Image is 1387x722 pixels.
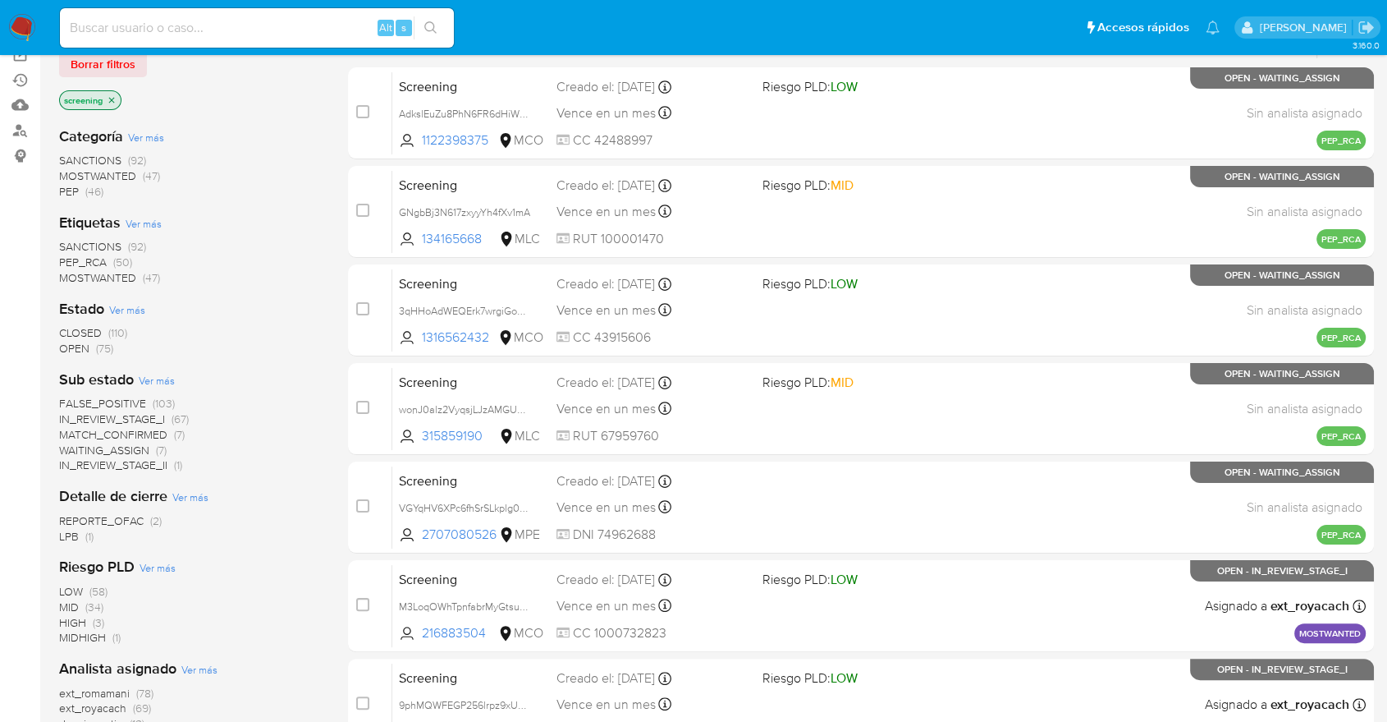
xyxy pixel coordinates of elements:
[1097,19,1189,36] span: Accesos rápidos
[1357,19,1375,36] a: Salir
[414,16,447,39] button: search-icon
[401,20,406,35] span: s
[1352,39,1379,52] span: 3.160.0
[1206,21,1220,34] a: Notificaciones
[1259,20,1352,35] p: marianela.tarsia@mercadolibre.com
[60,17,454,39] input: Buscar usuario o caso...
[379,20,392,35] span: Alt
